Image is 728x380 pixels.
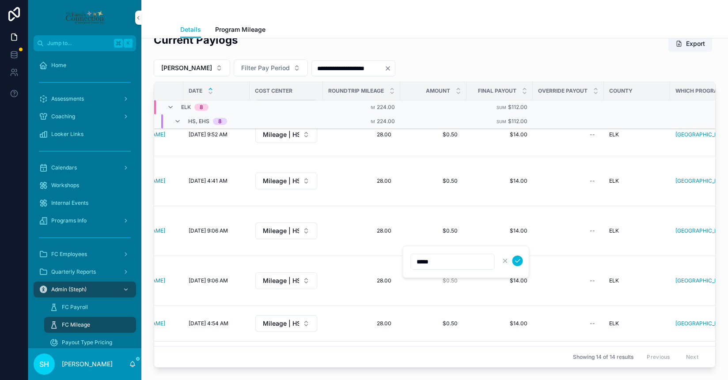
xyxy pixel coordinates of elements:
[51,182,79,189] span: Workshops
[332,227,391,234] span: 28.00
[255,222,317,239] button: Select Button
[51,113,75,120] span: Coaching
[263,319,299,328] span: Mileage | HS/EHS ELK
[62,321,90,328] span: FC Mileage
[44,299,136,315] a: FC Payroll
[34,35,136,51] button: Jump to...K
[189,277,228,284] span: [DATE] 9:06 AM
[188,118,209,125] span: HS, EHS
[263,276,299,285] span: Mileage | HS/EHS ELK
[609,320,619,327] span: ELK
[215,25,265,34] span: Program Mileage
[609,87,633,94] span: County
[51,251,87,258] span: FC Employees
[472,177,527,184] span: $14.00
[200,104,203,111] div: 8
[34,282,136,297] a: Admin (Steph)
[51,268,96,275] span: Quarterly Reports
[263,226,299,235] span: Mileage | HS/EHS ELK
[51,286,87,293] span: Admin (Steph)
[609,227,619,234] span: ELK
[34,126,136,142] a: Looker Links
[255,87,292,94] span: Cost Center
[47,40,110,47] span: Jump to...
[263,177,299,185] span: Mileage | HS/EHS ELK
[426,87,450,94] span: Amount
[44,335,136,350] a: Payout Type Pricing
[218,118,222,125] div: 8
[51,217,87,224] span: Programs Info
[62,339,112,346] span: Payout Type Pricing
[332,177,391,184] span: 28.00
[377,118,395,124] span: 224.00
[189,131,227,138] span: [DATE] 9:52 AM
[590,277,595,284] div: --
[538,87,588,94] span: Override Payout
[497,105,506,110] small: Sum
[62,304,88,311] span: FC Payroll
[34,57,136,73] a: Home
[472,277,527,284] span: $14.00
[609,177,619,184] span: ELK
[34,91,136,107] a: Assessments
[34,213,136,229] a: Programs Info
[332,320,391,327] span: 28.00
[234,60,308,76] button: Select Button
[590,131,595,138] div: --
[189,320,228,327] span: [DATE] 4:54 AM
[180,25,201,34] span: Details
[34,177,136,193] a: Workshops
[675,87,723,94] span: Which Program
[377,104,395,110] span: 224.00
[409,277,458,284] span: $0.50
[472,227,527,234] span: $14.00
[34,195,136,211] a: Internal Events
[161,64,212,72] span: [PERSON_NAME]
[332,277,391,284] span: 28.00
[44,317,136,333] a: FC Mileage
[590,320,595,327] div: --
[241,64,290,72] span: Filter Pay Period
[189,227,228,234] span: [DATE] 9:06 AM
[573,353,633,360] span: Showing 14 of 14 results
[609,131,619,138] span: ELK
[51,95,84,102] span: Assessments
[181,104,191,111] span: ELK
[189,177,227,184] span: [DATE] 4:41 AM
[384,65,395,72] button: Clear
[39,359,49,369] span: SH
[508,118,527,124] span: $112.00
[51,199,88,207] span: Internal Events
[125,40,132,47] span: K
[255,173,317,189] button: Select Button
[51,164,77,171] span: Calendars
[609,277,619,284] span: ELK
[332,131,391,138] span: 28.00
[28,51,141,348] div: scrollable content
[51,62,66,69] span: Home
[62,360,113,369] p: [PERSON_NAME]
[255,315,317,332] button: Select Button
[472,131,527,138] span: $14.00
[34,264,136,280] a: Quarterly Reports
[154,33,238,47] h2: Current Paylogs
[409,131,458,138] span: $0.50
[472,320,527,327] span: $14.00
[328,87,384,94] span: Roundtrip Mileage
[154,60,230,76] button: Select Button
[51,131,83,138] span: Looker Links
[497,119,506,124] small: Sum
[409,177,458,184] span: $0.50
[34,109,136,124] a: Coaching
[189,87,202,94] span: Date
[263,130,299,139] span: Mileage | HS/EHS ELK
[215,22,265,39] a: Program Mileage
[34,160,136,176] a: Calendars
[508,104,527,110] span: $112.00
[590,227,595,234] div: --
[590,177,595,184] div: --
[409,320,458,327] span: $0.50
[478,87,516,94] span: Final Payout
[34,246,136,262] a: FC Employees
[255,126,317,143] button: Select Button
